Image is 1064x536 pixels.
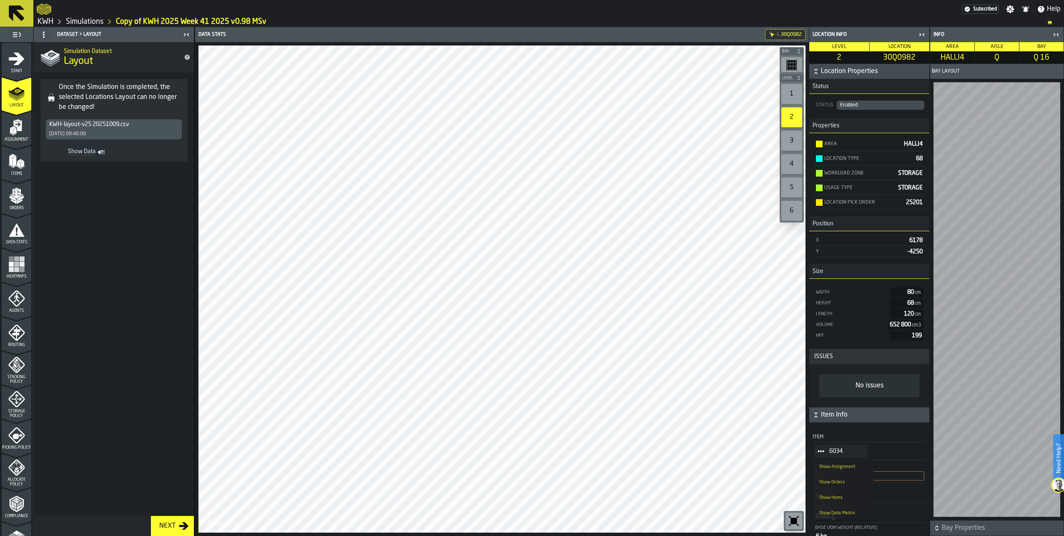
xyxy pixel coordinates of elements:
[2,69,31,73] span: Start
[815,311,887,317] div: Length
[49,121,178,128] div: DropdownMenuValue-7d721943-ea51-475d-aac6-4126594bb0c7
[780,49,795,54] span: Bay
[777,32,780,37] div: L.
[904,141,923,147] span: HALLI4
[769,31,775,38] div: Hide filter
[824,185,895,191] div: Usage Type
[826,381,913,391] div: No issues
[916,156,923,162] span: 68
[809,79,929,94] h3: title-section-Status
[815,333,887,339] div: HFF.
[915,290,921,295] span: cm
[814,151,924,166] div: StatList-item-Location Type
[815,301,887,306] div: Height
[200,514,247,531] a: logo-header
[829,448,861,455] span: 6034
[813,460,926,483] div: StatList-item-Consignee
[814,525,924,531] div: Base UOM Weight (Relative)
[840,102,921,108] div: DropdownMenuValue-Enabled
[45,147,110,158] a: toggle-dataset-table-Show Data
[2,111,31,145] li: menu Assignment
[814,235,924,246] div: StatList-item-X
[2,172,31,176] span: Items
[907,249,923,255] span: -4250
[2,445,31,450] span: Picking Policy
[1037,44,1046,49] span: Bay
[824,170,895,176] div: Workload Zone
[2,308,31,313] span: Agents
[814,459,874,475] li: dropdown-item
[45,119,182,140] div: DropdownMenuValue-7d721943-ea51-475d-aac6-4126594bb0c7[DATE] 09:46:09
[787,514,801,528] svg: Reset zoom and position
[813,434,926,440] div: Item
[781,84,802,104] div: 1
[973,6,997,12] span: Subscribed
[2,409,31,418] span: Storage Policy
[809,27,929,42] header: Location Info
[1021,53,1062,62] span: Q 16
[819,511,869,516] div: Show Data Matrix
[815,309,923,319] div: StatList-item-Length
[815,322,885,328] div: Volume
[2,214,31,248] li: menu Data Stats
[1050,30,1062,40] label: button-toggle-Close me
[780,176,804,199] div: button-toolbar-undefined
[780,106,804,129] div: button-toolbar-undefined
[64,55,93,68] span: Layout
[195,27,809,42] header: Data Stats
[116,17,266,26] a: link-to-/wh/i/4fb45246-3b77-4bb5-b880-c337c3c5facb/simulations/0a78d63d-3661-43ef-986e-e1d1fbdae6e0
[814,137,924,151] div: StatList-item-Area
[38,17,53,26] a: link-to-/wh/i/4fb45246-3b77-4bb5-b880-c337c3c5facb
[784,511,804,531] div: button-toolbar-undefined
[2,351,31,384] li: menu Stacking Policy
[942,523,1062,533] span: Bay Properties
[2,478,31,487] span: Allocate Policy
[1034,4,1064,14] label: button-toggle-Help
[821,66,928,76] span: Location Properties
[824,141,901,147] div: Area
[781,201,802,221] div: 6
[809,118,929,133] h3: title-section-Properties
[781,177,802,197] div: 5
[912,333,922,339] span: 199
[809,216,929,231] h3: title-section-Position
[809,64,929,79] button: button-
[819,480,869,485] div: Show Orders
[816,238,906,243] div: X
[809,220,833,227] span: Position
[907,300,922,306] span: 68
[898,170,923,176] span: STORAGE
[2,137,31,142] span: Assignment
[2,317,31,350] li: menu Routing
[816,249,904,255] div: Y
[780,129,804,152] div: button-toolbar-undefined
[814,180,924,195] div: StatList-item-Usage Type
[2,343,31,347] span: Routing
[915,312,921,317] span: cm
[1054,435,1063,482] label: Need Help?
[35,28,181,41] div: Dataset > Layout
[813,483,926,503] div: StatList-item-Base Uom
[815,287,923,297] div: StatList-item-Width
[2,240,31,245] span: Data Stats
[2,248,31,282] li: menu Heatmaps
[2,283,31,316] li: menu Agents
[809,122,840,129] span: Properties
[821,410,928,420] span: Item Info
[976,53,1017,62] span: Q
[962,5,999,14] a: link-to-/wh/i/4fb45246-3b77-4bb5-b880-c337c3c5facb/settings/billing
[780,74,804,82] button: button-
[946,44,959,49] span: Area
[781,107,802,127] div: 2
[815,320,923,330] div: RAW: 652800
[815,290,887,295] div: Width
[909,238,923,243] span: 6178
[814,475,874,490] li: dropdown-item
[809,407,929,422] button: button-
[59,82,184,112] div: Once the Simulation is completed, the selected Locations Layout can no longer be changed!
[781,154,802,174] div: 4
[932,32,1050,38] div: Info
[2,488,31,521] li: menu Compliance
[781,32,802,38] span: 30Q0982
[814,506,874,521] li: dropdown-item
